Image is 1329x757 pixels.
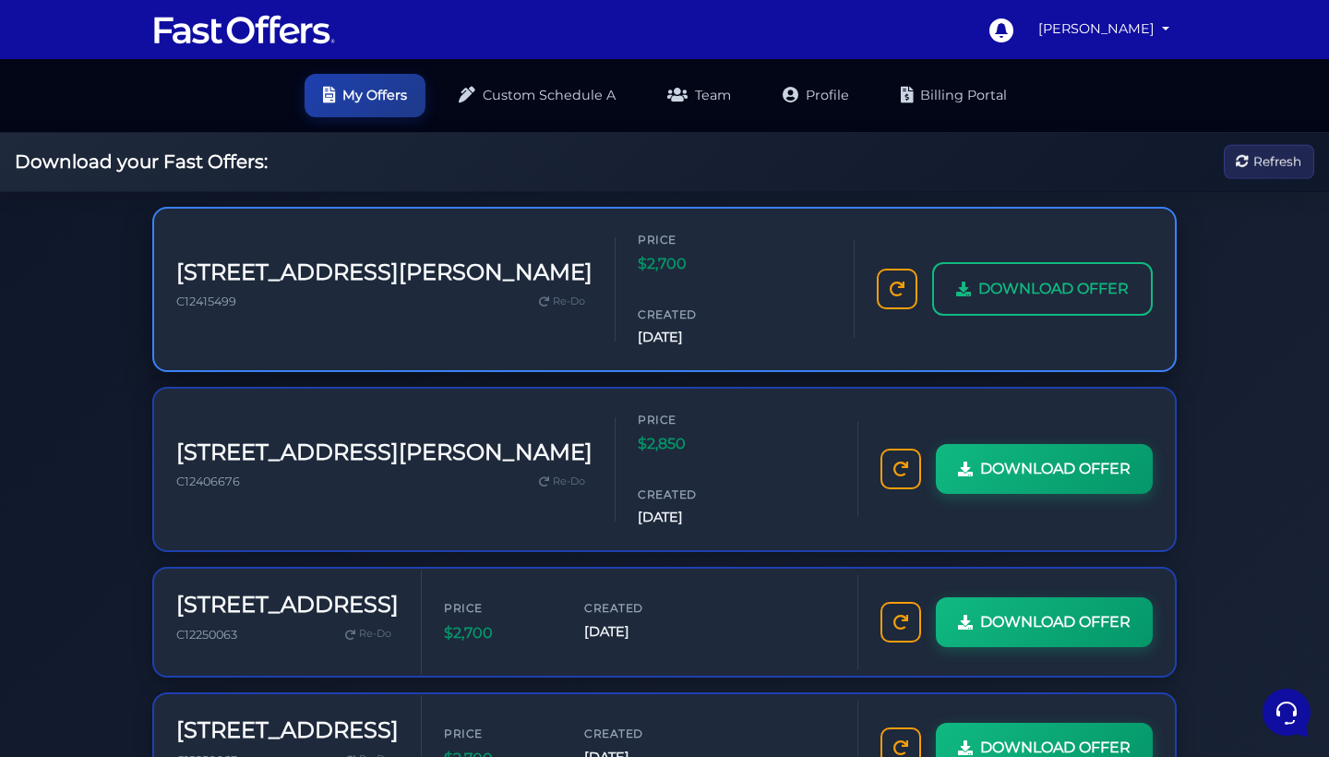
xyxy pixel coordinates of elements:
h3: [STREET_ADDRESS][PERSON_NAME] [176,259,593,286]
h3: [STREET_ADDRESS][PERSON_NAME] [176,439,593,466]
button: Refresh [1224,145,1314,179]
a: AuraYou:Still doesn't work[DATE] [22,126,347,181]
a: [PERSON_NAME] [1031,11,1177,47]
h2: Download your Fast Offers: [15,150,268,173]
input: Search for an Article... [42,373,302,391]
span: Created [638,486,748,503]
span: DOWNLOAD OFFER [980,457,1131,481]
p: You: Still doesn't work [78,155,293,174]
a: Custom Schedule A [440,74,634,117]
span: $2,850 [638,432,748,456]
a: My Offers [305,74,425,117]
a: Team [649,74,749,117]
span: Created [584,725,695,742]
span: [DATE] [638,327,748,348]
a: See all [298,103,340,118]
h3: [STREET_ADDRESS] [176,592,399,619]
a: Billing Portal [882,74,1025,117]
a: Re-Do [532,290,593,314]
span: Find an Answer [30,333,126,348]
a: Re-Do [338,622,399,646]
span: Price [638,231,748,248]
span: Re-Do [553,474,585,490]
span: Your Conversations [30,103,150,118]
a: Re-Do [532,470,593,494]
a: Profile [764,74,868,117]
img: dark [30,206,66,243]
span: C12415499 [176,294,236,308]
span: DOWNLOAD OFFER [978,277,1129,301]
p: Messages [159,613,211,630]
a: AuraGood day! If your RECO forms version is no longer valid, you'll need to update your DocuSign ... [22,197,347,252]
h2: Hello [PERSON_NAME] 👋 [15,15,310,74]
span: DOWNLOAD OFFER [980,610,1131,634]
span: C12250063 [176,628,237,642]
button: Messages [128,587,242,630]
span: [DATE] [584,621,695,643]
span: Price [444,599,555,617]
button: Home [15,587,128,630]
span: $2,700 [638,252,748,276]
button: Help [241,587,354,630]
button: Start a Conversation [30,259,340,296]
span: [DATE] [638,507,748,528]
span: Price [638,411,748,428]
p: Good day! If your RECO forms version is no longer valid, you'll need to update your DocuSign temp... [78,226,293,245]
a: DOWNLOAD OFFER [936,597,1153,647]
p: Home [55,613,87,630]
span: Refresh [1253,151,1301,172]
a: DOWNLOAD OFFER [936,444,1153,494]
span: Created [584,599,695,617]
span: Aura [78,204,293,222]
span: Aura [78,133,293,151]
p: [DATE] [304,204,340,221]
span: Created [638,306,748,323]
h3: [STREET_ADDRESS] [176,717,399,744]
img: dark [30,135,66,172]
a: DOWNLOAD OFFER [932,262,1153,316]
p: [DATE] [304,133,340,150]
iframe: Customerly Messenger Launcher [1259,685,1314,740]
span: C12406676 [176,475,240,488]
p: Help [286,613,310,630]
span: $2,700 [444,621,555,645]
span: Start a Conversation [133,270,258,285]
span: Re-Do [553,294,585,310]
a: Open Help Center [230,333,340,348]
span: Price [444,725,555,742]
span: Re-Do [359,626,391,643]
